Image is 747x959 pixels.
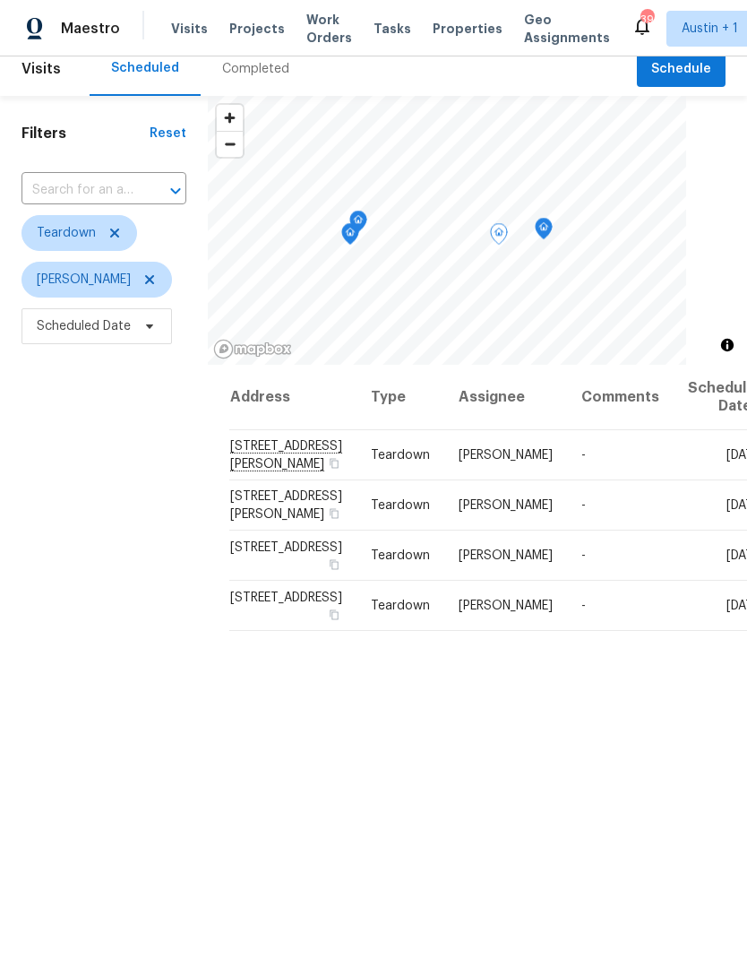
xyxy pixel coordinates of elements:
[371,449,430,462] span: Teardown
[535,218,553,246] div: Map marker
[306,11,352,47] span: Work Orders
[459,499,553,512] span: [PERSON_NAME]
[371,549,430,562] span: Teardown
[222,60,289,78] div: Completed
[230,490,342,521] span: [STREET_ADDRESS][PERSON_NAME]
[651,58,711,81] span: Schedule
[326,505,342,522] button: Copy Address
[637,51,726,88] button: Schedule
[217,131,243,157] button: Zoom out
[21,125,150,143] h1: Filters
[229,365,356,430] th: Address
[217,105,243,131] button: Zoom in
[567,365,674,430] th: Comments
[326,455,342,471] button: Copy Address
[230,592,342,604] span: [STREET_ADDRESS]
[21,177,136,204] input: Search for an address...
[444,365,567,430] th: Assignee
[208,96,686,365] canvas: Map
[581,449,586,462] span: -
[229,20,285,38] span: Projects
[524,11,610,47] span: Geo Assignments
[326,607,342,623] button: Copy Address
[230,541,342,554] span: [STREET_ADDRESS]
[459,449,553,462] span: [PERSON_NAME]
[37,317,131,335] span: Scheduled Date
[459,549,553,562] span: [PERSON_NAME]
[581,600,586,612] span: -
[640,11,653,29] div: 39
[21,49,61,89] span: Visits
[682,20,738,38] span: Austin + 1
[37,271,131,289] span: [PERSON_NAME]
[433,20,502,38] span: Properties
[371,499,430,512] span: Teardown
[356,365,444,430] th: Type
[111,59,179,77] div: Scheduled
[373,22,411,35] span: Tasks
[213,339,292,359] a: Mapbox homepage
[217,132,243,157] span: Zoom out
[459,600,553,612] span: [PERSON_NAME]
[722,335,733,355] span: Toggle attribution
[490,223,508,251] div: Map marker
[717,334,738,356] button: Toggle attribution
[341,223,359,251] div: Map marker
[371,600,430,612] span: Teardown
[581,499,586,512] span: -
[326,557,342,573] button: Copy Address
[150,125,186,143] div: Reset
[61,20,120,38] span: Maestro
[37,224,96,242] span: Teardown
[349,211,367,238] div: Map marker
[163,178,188,203] button: Open
[581,549,586,562] span: -
[171,20,208,38] span: Visits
